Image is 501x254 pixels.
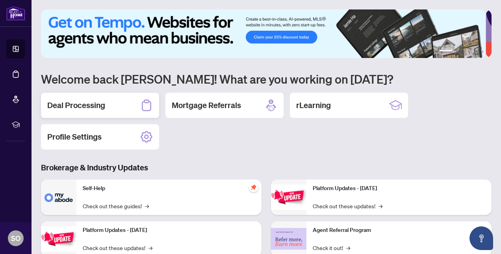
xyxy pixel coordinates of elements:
[313,226,485,235] p: Agent Referral Program
[41,9,486,58] img: Slide 0
[249,183,258,192] span: pushpin
[83,202,149,210] a: Check out these guides!→
[41,162,492,173] h3: Brokerage & Industry Updates
[469,226,493,250] button: Open asap
[313,202,382,210] a: Check out these updates!→
[172,100,241,111] h2: Mortgage Referrals
[47,100,105,111] h2: Deal Processing
[41,226,76,251] img: Platform Updates - September 16, 2025
[83,184,255,193] p: Self-Help
[481,50,484,53] button: 6
[271,185,306,209] img: Platform Updates - June 23, 2025
[83,243,152,252] a: Check out these updates!→
[474,50,477,53] button: 5
[379,202,382,210] span: →
[462,50,465,53] button: 3
[41,71,492,86] h1: Welcome back [PERSON_NAME]! What are you working on [DATE]?
[47,131,102,142] h2: Profile Settings
[148,243,152,252] span: →
[145,202,149,210] span: →
[6,6,25,21] img: logo
[83,226,255,235] p: Platform Updates - [DATE]
[11,233,20,244] span: SO
[313,184,485,193] p: Platform Updates - [DATE]
[296,100,331,111] h2: rLearning
[468,50,471,53] button: 4
[271,228,306,250] img: Agent Referral Program
[440,50,452,53] button: 1
[313,243,350,252] a: Check it out!→
[455,50,458,53] button: 2
[41,179,76,215] img: Self-Help
[346,243,350,252] span: →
